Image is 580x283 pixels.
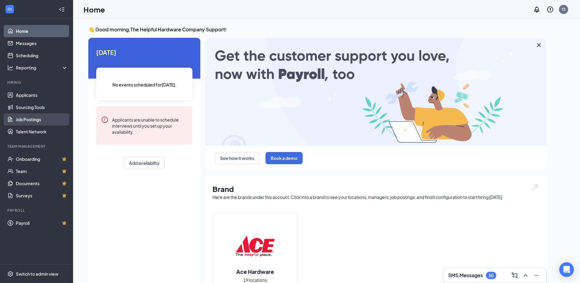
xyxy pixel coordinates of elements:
button: ChevronUp [521,271,530,280]
h1: Brand [213,184,539,194]
button: Book a demo [265,152,303,164]
img: Ace Hardware [236,226,275,265]
button: ComposeMessage [510,271,519,280]
button: See how it works [215,152,259,164]
svg: Settings [7,271,13,277]
a: DocumentsCrown [16,177,68,189]
div: 50 [489,273,494,278]
a: Job Postings [16,113,68,126]
svg: Cross [535,41,543,49]
div: Here are the brands under this account. Click into a brand to see your locations, managers, job p... [213,194,539,200]
svg: Notifications [533,6,540,13]
span: [DATE] [96,48,192,57]
a: Sourcing Tools [16,101,68,113]
a: Applicants [16,89,68,101]
img: payroll-large.gif [205,38,546,146]
svg: Collapse [59,6,65,12]
button: Add availability [124,157,165,169]
span: No events scheduled for [DATE] . [112,81,177,88]
button: Minimize [532,271,541,280]
div: Open Intercom Messenger [559,262,574,277]
a: SurveysCrown [16,189,68,202]
div: Team Management [7,144,67,149]
h3: SMS Messages [448,272,483,279]
div: Payroll [7,208,67,213]
svg: WorkstreamLogo [7,6,13,12]
a: Home [16,25,68,37]
div: Hiring [7,80,67,85]
svg: ComposeMessage [511,272,518,279]
div: Switch to admin view [16,271,58,277]
img: open.6027fd2a22e1237b5b06.svg [531,184,539,191]
a: OnboardingCrown [16,153,68,165]
div: TS [561,7,566,12]
a: Talent Network [16,126,68,138]
h1: Home [83,4,105,15]
svg: QuestionInfo [547,6,554,13]
a: Messages [16,37,68,49]
h3: 👋 Good morning, The Helpful Hardware Company Support ! [88,26,546,33]
div: Applicants are unable to schedule interviews until you set up your availability. [112,116,188,135]
svg: ChevronUp [522,272,529,279]
a: TeamCrown [16,165,68,177]
a: PayrollCrown [16,217,68,229]
div: Reporting [16,65,68,71]
svg: Analysis [7,65,13,71]
h2: Ace Hardware [230,268,280,275]
a: Scheduling [16,49,68,62]
svg: Error [101,116,108,123]
svg: Minimize [533,272,540,279]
